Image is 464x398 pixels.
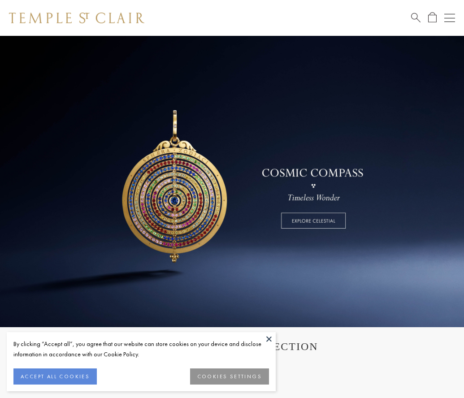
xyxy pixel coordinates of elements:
button: Open navigation [444,13,455,23]
div: By clicking “Accept all”, you agree that our website can store cookies on your device and disclos... [13,339,269,359]
img: Temple St. Clair [9,13,144,23]
button: ACCEPT ALL COOKIES [13,368,97,385]
button: COOKIES SETTINGS [190,368,269,385]
a: Search [411,12,421,23]
a: Open Shopping Bag [428,12,437,23]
